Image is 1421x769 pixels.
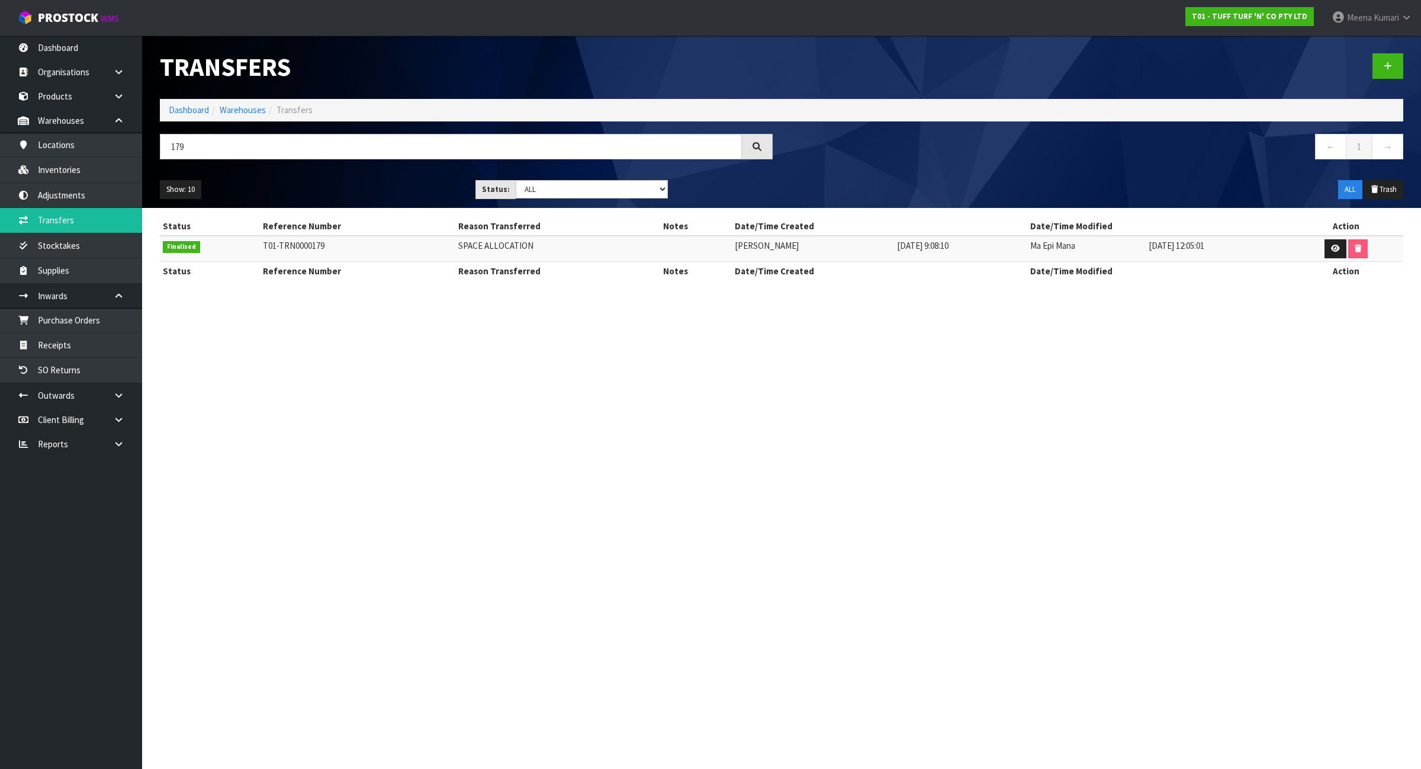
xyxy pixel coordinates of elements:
a: Warehouses [220,104,266,116]
button: ALL [1338,180,1362,199]
nav: Page navigation [790,134,1403,163]
td: [DATE] 9:08:10 [894,236,1027,261]
th: Date/Time Created [732,261,1028,280]
td: Ma Epi Mana [1027,236,1146,261]
th: Reason Transferred [455,217,660,236]
th: Notes [660,217,732,236]
th: Status [160,261,260,280]
strong: Status: [482,184,510,194]
span: Finalised [163,241,200,253]
a: ← [1315,134,1346,159]
input: Search transfers [160,134,742,159]
td: SPACE ALLOCATION [455,236,660,261]
th: Action [1289,261,1403,280]
strong: T01 - TUFF TURF 'N' CO PTY LTD [1192,11,1307,21]
a: → [1372,134,1403,159]
th: Date/Time Modified [1027,217,1289,236]
th: Notes [660,261,732,280]
td: T01-TRN0000179 [260,236,455,261]
span: Kumari [1374,12,1399,23]
th: Reference Number [260,217,455,236]
img: cube-alt.png [18,10,33,25]
th: Date/Time Modified [1027,261,1289,280]
span: Meena [1347,12,1372,23]
button: Show: 10 [160,180,201,199]
small: WMS [101,13,119,24]
h1: Transfers [160,53,773,81]
a: 1 [1346,134,1372,159]
a: T01 - TUFF TURF 'N' CO PTY LTD [1185,7,1314,26]
td: [DATE] 12:05:01 [1146,236,1289,261]
td: [PERSON_NAME] [732,236,894,261]
th: Date/Time Created [732,217,1028,236]
span: ProStock [38,10,98,25]
th: Status [160,217,260,236]
th: Reference Number [260,261,455,280]
a: Dashboard [169,104,209,116]
th: Action [1289,217,1403,236]
th: Reason Transferred [455,261,660,280]
button: Trash [1364,180,1403,199]
span: Transfers [277,104,313,116]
